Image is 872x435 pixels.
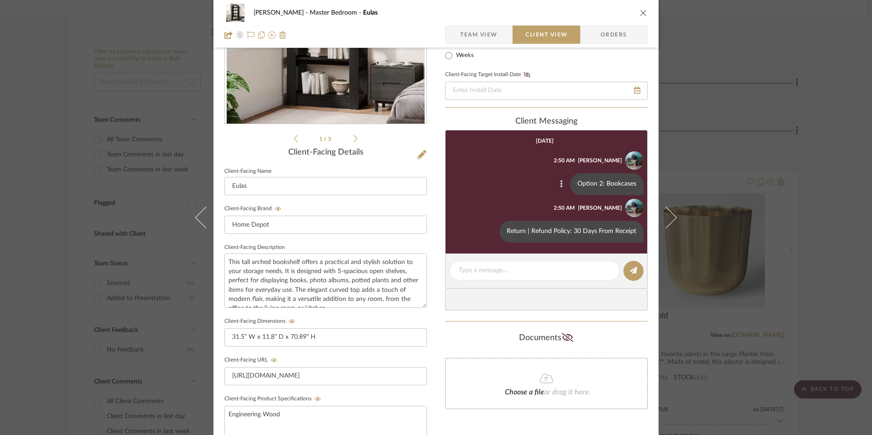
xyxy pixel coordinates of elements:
[499,221,644,243] div: Return | Refund Policy: 30 Days From Receipt
[224,328,427,347] input: Enter item dimensions
[570,173,644,195] div: Option 2: Bookcases
[625,151,644,170] img: cbc8425f-1f68-4f49-85ba-abbd887b304e.png
[324,136,328,142] span: /
[311,396,324,402] button: Client-Facing Product Specifications
[639,9,648,17] button: close
[224,245,285,250] label: Client-Facing Description
[544,388,591,396] span: or drag it here.
[521,72,533,78] button: Client-Facing Target Install Date
[285,318,298,325] button: Client-Facing Dimensions
[224,177,427,195] input: Enter Client-Facing Item Name
[578,204,622,212] div: [PERSON_NAME]
[445,36,492,61] mat-radio-group: Select item type
[319,136,324,142] span: 1
[525,26,567,44] span: Client View
[578,156,622,165] div: [PERSON_NAME]
[224,318,298,325] label: Client-Facing Dimensions
[224,206,284,212] label: Client-Facing Brand
[224,169,271,174] label: Client-Facing Name
[536,138,554,144] div: [DATE]
[224,396,324,402] label: Client-Facing Product Specifications
[591,26,637,44] span: Orders
[254,10,310,16] span: [PERSON_NAME]
[625,199,644,217] img: cbc8425f-1f68-4f49-85ba-abbd887b304e.png
[445,72,533,78] label: Client-Facing Target Install Date
[279,31,286,39] img: Remove from project
[328,136,332,142] span: 3
[454,52,474,60] label: Weeks
[268,357,280,363] button: Client-Facing URL
[445,331,648,345] div: Documents
[363,10,378,16] span: Eulas
[554,204,575,212] div: 2:50 AM
[445,117,648,127] div: client Messaging
[554,156,575,165] div: 2:50 AM
[224,4,246,22] img: 5f7b42aa-656b-4f9d-b707-be7ff7b0b2a0_48x40.jpg
[224,357,280,363] label: Client-Facing URL
[224,367,427,385] input: Enter item URL
[224,216,427,234] input: Enter Client-Facing Brand
[505,388,544,396] span: Choose a file
[224,148,427,158] div: Client-Facing Details
[272,206,284,212] button: Client-Facing Brand
[445,82,648,100] input: Enter Install Date
[310,10,363,16] span: Master Bedroom
[460,26,498,44] span: Team View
